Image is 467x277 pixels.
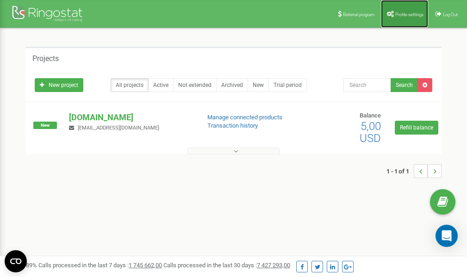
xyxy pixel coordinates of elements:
[35,78,83,92] a: New project
[78,125,159,131] span: [EMAIL_ADDRESS][DOMAIN_NAME]
[343,78,391,92] input: Search
[360,112,381,119] span: Balance
[129,262,162,269] u: 1 745 662,00
[436,225,458,247] div: Open Intercom Messenger
[248,78,269,92] a: New
[163,262,290,269] span: Calls processed in the last 30 days :
[69,111,192,123] p: [DOMAIN_NAME]
[111,78,149,92] a: All projects
[391,78,418,92] button: Search
[33,122,57,129] span: New
[173,78,217,92] a: Not extended
[257,262,290,269] u: 7 427 293,00
[443,12,458,17] span: Log Out
[216,78,248,92] a: Archived
[38,262,162,269] span: Calls processed in the last 7 days :
[395,12,423,17] span: Profile settings
[343,12,375,17] span: Referral program
[207,122,258,129] a: Transaction history
[5,250,27,272] button: Open CMP widget
[32,55,59,63] h5: Projects
[268,78,307,92] a: Trial period
[207,114,282,121] a: Manage connected products
[360,120,381,145] span: 5,00 USD
[148,78,174,92] a: Active
[386,155,442,187] nav: ...
[395,121,438,135] a: Refill balance
[386,164,414,178] span: 1 - 1 of 1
